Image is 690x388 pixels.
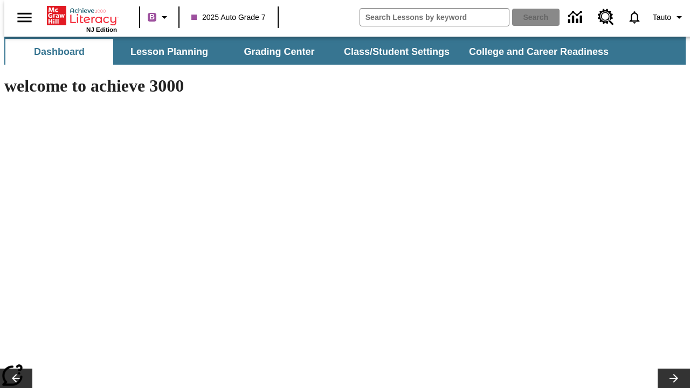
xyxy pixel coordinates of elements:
button: Grading Center [225,39,333,65]
a: Home [47,5,117,26]
button: Boost Class color is purple. Change class color [143,8,175,27]
div: Home [47,4,117,33]
span: 2025 Auto Grade 7 [191,12,266,23]
h1: welcome to achieve 3000 [4,76,470,96]
div: SubNavbar [4,39,618,65]
button: Lesson Planning [115,39,223,65]
span: B [149,10,155,24]
span: NJ Edition [86,26,117,33]
a: Notifications [620,3,648,31]
button: Open side menu [9,2,40,33]
button: Profile/Settings [648,8,690,27]
a: Data Center [562,3,591,32]
button: Lesson carousel, Next [658,369,690,388]
a: Resource Center, Will open in new tab [591,3,620,32]
div: SubNavbar [4,37,686,65]
button: Class/Student Settings [335,39,458,65]
input: search field [360,9,509,26]
button: College and Career Readiness [460,39,617,65]
button: Dashboard [5,39,113,65]
span: Tauto [653,12,671,23]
